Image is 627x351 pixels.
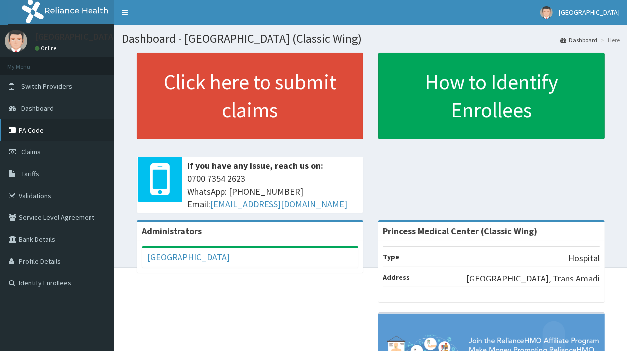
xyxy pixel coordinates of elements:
[383,273,410,281] b: Address
[21,104,54,113] span: Dashboard
[559,8,620,17] span: [GEOGRAPHIC_DATA]
[187,160,323,171] b: If you have any issue, reach us on:
[35,45,59,52] a: Online
[187,172,358,211] span: 0700 7354 2623 WhatsApp: [PHONE_NUMBER] Email:
[568,252,600,265] p: Hospital
[137,53,363,139] a: Click here to submit claims
[210,198,347,210] a: [EMAIL_ADDRESS][DOMAIN_NAME]
[598,36,620,44] li: Here
[378,53,605,139] a: How to Identify Enrollees
[147,251,230,263] a: [GEOGRAPHIC_DATA]
[21,82,72,91] span: Switch Providers
[5,30,27,52] img: User Image
[21,147,41,156] span: Claims
[560,36,597,44] a: Dashboard
[383,225,537,237] strong: Princess Medical Center (Classic Wing)
[35,32,117,41] p: [GEOGRAPHIC_DATA]
[21,169,39,178] span: Tariffs
[122,32,620,45] h1: Dashboard - [GEOGRAPHIC_DATA] (Classic Wing)
[540,6,553,19] img: User Image
[383,252,400,261] b: Type
[142,225,202,237] b: Administrators
[466,272,600,285] p: [GEOGRAPHIC_DATA], Trans Amadi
